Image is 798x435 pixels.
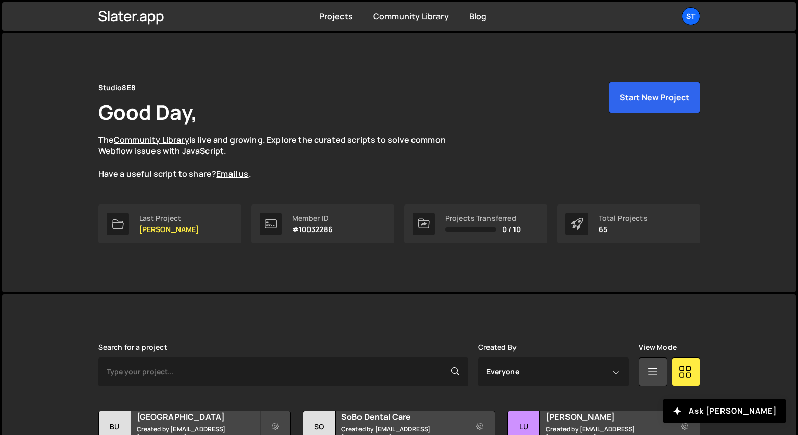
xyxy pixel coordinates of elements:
[599,214,648,222] div: Total Projects
[609,82,700,113] button: Start New Project
[502,225,521,234] span: 0 / 10
[478,343,517,351] label: Created By
[599,225,648,234] p: 65
[341,411,464,422] h2: SoBo Dental Care
[139,225,199,234] p: [PERSON_NAME]
[114,134,189,145] a: Community Library
[98,98,197,126] h1: Good Day,
[546,411,668,422] h2: [PERSON_NAME]
[98,343,167,351] label: Search for a project
[137,411,260,422] h2: [GEOGRAPHIC_DATA]
[469,11,487,22] a: Blog
[98,82,136,94] div: Studio8E8
[319,11,353,22] a: Projects
[216,168,248,180] a: Email us
[292,214,333,222] div: Member ID
[98,134,466,180] p: The is live and growing. Explore the curated scripts to solve common Webflow issues with JavaScri...
[663,399,786,423] button: Ask [PERSON_NAME]
[98,357,468,386] input: Type your project...
[445,214,521,222] div: Projects Transferred
[139,214,199,222] div: Last Project
[98,204,241,243] a: Last Project [PERSON_NAME]
[639,343,677,351] label: View Mode
[373,11,449,22] a: Community Library
[292,225,333,234] p: #10032286
[682,7,700,25] a: St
